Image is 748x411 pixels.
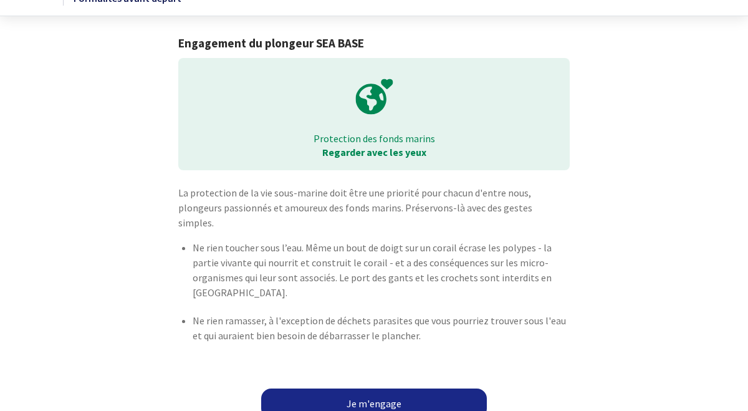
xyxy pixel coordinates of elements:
h1: Engagement du plongeur SEA BASE [178,36,569,51]
strong: Regarder avec les yeux [322,146,426,158]
p: Ne rien ramasser, à l'exception de déchets parasites que vous pourriez trouver sous l'eau et qui ... [193,313,569,343]
p: La protection de la vie sous-marine doit être une priorité pour chacun d'entre nous, plongeurs pa... [178,185,569,230]
p: Protection des fonds marins [187,132,560,145]
p: Ne rien toucher sous l’eau. Même un bout de doigt sur un corail écrase les polypes - la partie vi... [193,240,569,300]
